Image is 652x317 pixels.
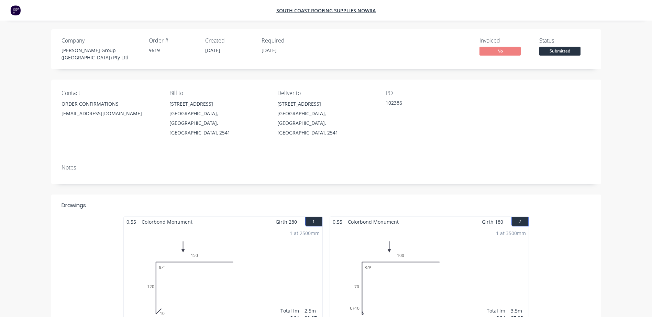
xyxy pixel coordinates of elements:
div: Deliver to [277,90,374,96]
div: 1 at 2500mm [290,230,320,237]
div: Invoiced [479,37,531,44]
div: Bill to [169,90,266,96]
div: [STREET_ADDRESS][GEOGRAPHIC_DATA], [GEOGRAPHIC_DATA], [GEOGRAPHIC_DATA], 2541 [277,99,374,138]
span: Girth 180 [482,217,503,227]
div: ORDER CONFIRMATIONS[EMAIL_ADDRESS][DOMAIN_NAME] [62,99,158,121]
span: [DATE] [205,47,220,54]
div: [STREET_ADDRESS] [169,99,266,109]
div: [GEOGRAPHIC_DATA], [GEOGRAPHIC_DATA], [GEOGRAPHIC_DATA], 2541 [277,109,374,138]
span: 0.55 [124,217,139,227]
div: 9619 [149,47,197,54]
div: [EMAIL_ADDRESS][DOMAIN_NAME] [62,109,158,118]
span: No [479,47,521,55]
span: Girth 280 [276,217,297,227]
div: Total lm [487,307,505,314]
div: [STREET_ADDRESS][GEOGRAPHIC_DATA], [GEOGRAPHIC_DATA], [GEOGRAPHIC_DATA], 2541 [169,99,266,138]
div: PO [386,90,483,96]
div: [PERSON_NAME] Group ([GEOGRAPHIC_DATA]) Pty Ltd [62,47,141,61]
img: Factory [10,5,21,15]
button: 2 [511,217,529,226]
div: 1 at 3500mm [496,230,526,237]
div: Order # [149,37,197,44]
div: Status [539,37,591,44]
span: [DATE] [262,47,277,54]
div: [GEOGRAPHIC_DATA], [GEOGRAPHIC_DATA], [GEOGRAPHIC_DATA], 2541 [169,109,266,138]
span: Colorbond Monument [139,217,195,227]
div: 2.5m [305,307,320,314]
div: Created [205,37,253,44]
div: 102386 [386,99,472,109]
button: 1 [305,217,322,226]
div: Required [262,37,310,44]
div: Notes [62,164,591,171]
div: Total lm [280,307,299,314]
div: 3.5m [511,307,526,314]
span: Submitted [539,47,581,55]
div: Company [62,37,141,44]
div: ORDER CONFIRMATIONS [62,99,158,109]
span: Colorbond Monument [345,217,401,227]
div: [STREET_ADDRESS] [277,99,374,109]
div: Drawings [62,201,86,210]
div: Contact [62,90,158,96]
a: South Coast Roofing Supplies Nowra [276,7,376,14]
span: 0.55 [330,217,345,227]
